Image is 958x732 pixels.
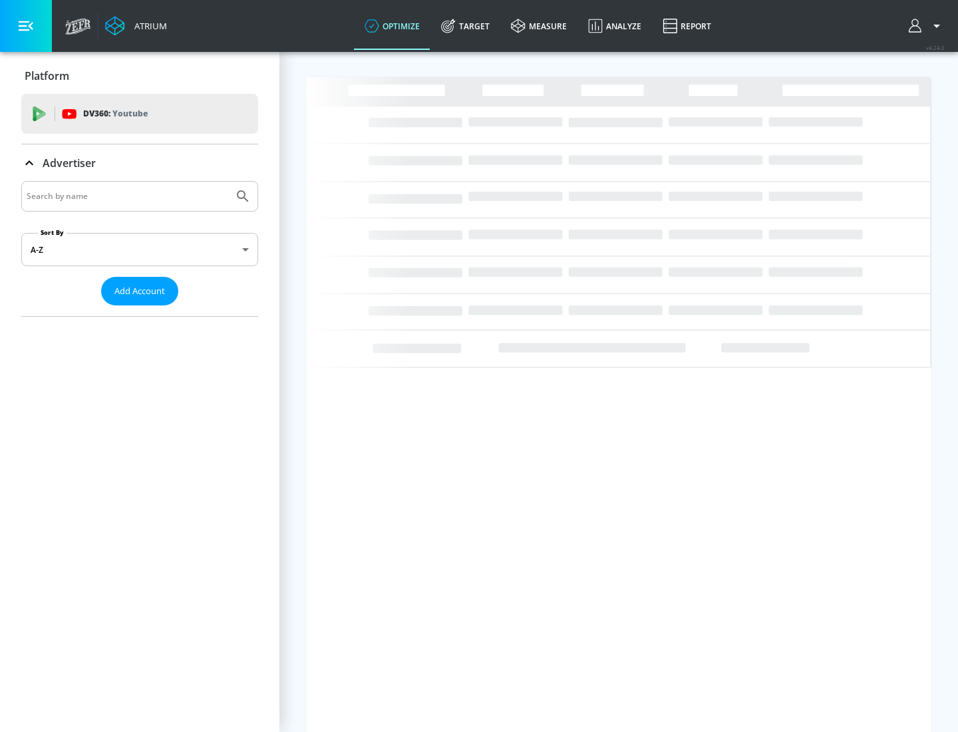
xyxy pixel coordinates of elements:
[500,2,577,50] a: measure
[652,2,722,50] a: Report
[105,16,167,36] a: Atrium
[21,144,258,182] div: Advertiser
[926,44,945,51] span: v 4.24.0
[129,20,167,32] div: Atrium
[21,305,258,316] nav: list of Advertiser
[25,69,69,83] p: Platform
[43,156,96,170] p: Advertiser
[101,277,178,305] button: Add Account
[83,106,148,121] p: DV360:
[354,2,430,50] a: optimize
[21,233,258,266] div: A-Z
[21,57,258,94] div: Platform
[21,94,258,134] div: DV360: Youtube
[112,106,148,120] p: Youtube
[21,181,258,316] div: Advertiser
[27,188,228,205] input: Search by name
[430,2,500,50] a: Target
[577,2,652,50] a: Analyze
[38,228,67,237] label: Sort By
[114,283,165,299] span: Add Account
